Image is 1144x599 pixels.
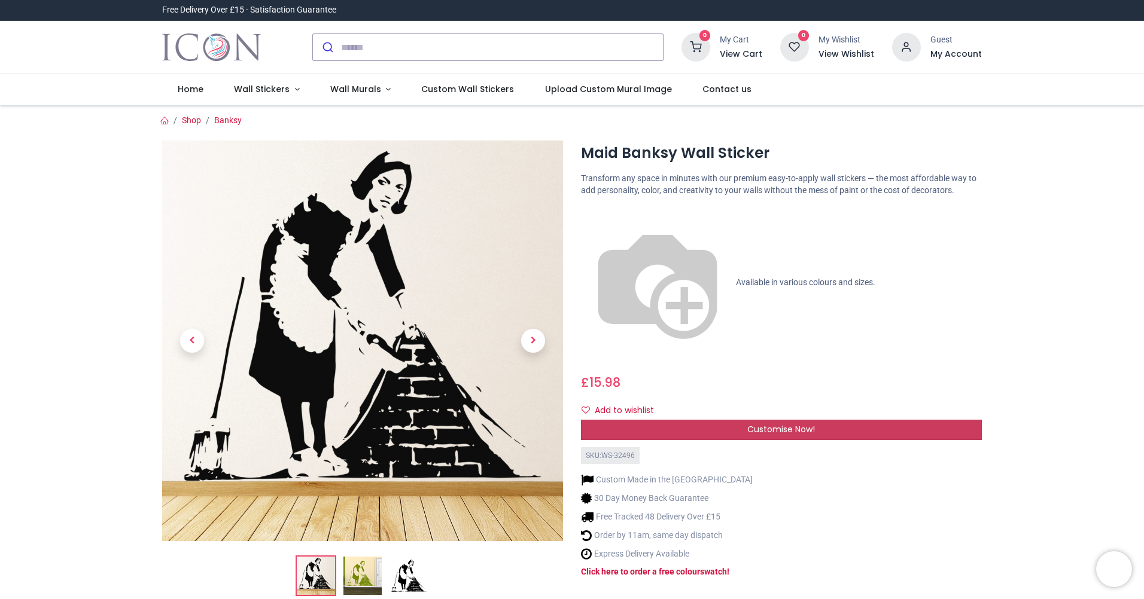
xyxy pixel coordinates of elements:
[720,48,762,60] a: View Cart
[180,329,204,353] span: Previous
[581,529,753,542] li: Order by 11am, same day dispatch
[736,277,875,286] span: Available in various colours and sizes.
[162,201,222,481] a: Previous
[581,492,753,505] li: 30 Day Money Back Guarantee
[731,4,982,16] iframe: Customer reviews powered by Trustpilot
[581,206,734,359] img: color-wheel.png
[343,557,382,595] img: WS-32496-02
[747,423,815,435] span: Customise Now!
[390,557,428,595] img: WS-32496-03
[1096,551,1132,587] iframe: Brevo live chat
[581,374,620,391] span: £
[780,42,809,51] a: 0
[315,74,406,105] a: Wall Murals
[581,567,700,576] a: Click here to order a free colour
[681,42,710,51] a: 0
[798,30,810,41] sup: 0
[581,447,640,464] div: SKU: WS-32496
[700,567,727,576] a: swatch
[702,83,751,95] span: Contact us
[930,48,982,60] a: My Account
[234,83,290,95] span: Wall Stickers
[581,143,982,163] h1: Maid Banksy Wall Sticker
[330,83,381,95] span: Wall Murals
[727,567,729,576] a: !
[589,374,620,391] span: 15.98
[930,34,982,46] div: Guest
[581,401,664,421] button: Add to wishlistAdd to wishlist
[182,115,201,125] a: Shop
[699,30,711,41] sup: 0
[503,201,563,481] a: Next
[313,34,341,60] button: Submit
[581,548,753,560] li: Express Delivery Available
[162,140,563,541] img: Maid Banksy Wall Sticker
[581,511,753,523] li: Free Tracked 48 Delivery Over £15
[521,329,545,353] span: Next
[297,557,335,595] img: Maid Banksy Wall Sticker
[162,30,261,64] img: Icon Wall Stickers
[582,406,590,414] i: Add to wishlist
[178,83,203,95] span: Home
[421,83,514,95] span: Custom Wall Stickers
[162,4,336,16] div: Free Delivery Over £15 - Satisfaction Guarantee
[162,30,261,64] a: Logo of Icon Wall Stickers
[581,473,753,486] li: Custom Made in the [GEOGRAPHIC_DATA]
[819,48,874,60] a: View Wishlist
[581,173,982,196] p: Transform any space in minutes with our premium easy-to-apply wall stickers — the most affordable...
[819,34,874,46] div: My Wishlist
[720,34,762,46] div: My Cart
[545,83,672,95] span: Upload Custom Mural Image
[218,74,315,105] a: Wall Stickers
[214,115,242,125] a: Banksy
